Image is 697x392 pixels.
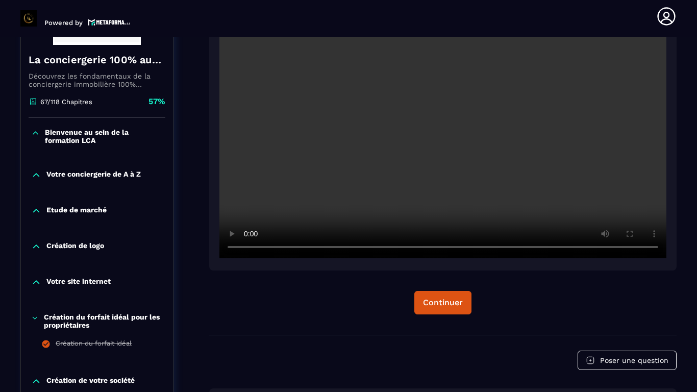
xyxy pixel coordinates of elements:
p: Création de votre société [46,376,135,386]
p: Votre conciergerie de A à Z [46,170,141,180]
img: logo [88,18,131,27]
p: Bienvenue au sein de la formation LCA [45,128,163,144]
p: 57% [148,96,165,107]
p: Powered by [44,19,83,27]
div: Création du forfait idéal [56,339,132,351]
button: Continuer [414,291,471,314]
p: Création de logo [46,241,104,252]
button: Poser une question [578,351,677,370]
p: Découvrez les fondamentaux de la conciergerie immobilière 100% automatisée. Cette formation est c... [29,72,165,88]
h4: La conciergerie 100% automatisée [29,53,165,67]
img: logo-branding [20,10,37,27]
p: Votre site internet [46,277,111,287]
p: 67/118 Chapitres [40,98,92,106]
p: Etude de marché [46,206,107,216]
p: Création du forfait idéal pour les propriétaires [44,313,163,329]
div: Continuer [423,298,463,308]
